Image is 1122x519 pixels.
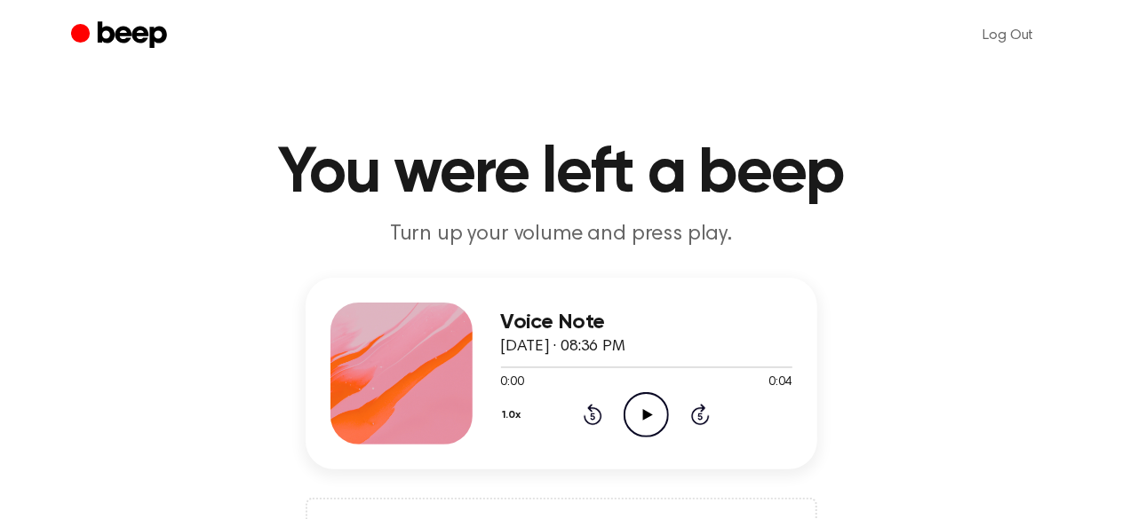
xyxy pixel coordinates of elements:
p: Turn up your volume and press play. [220,220,903,249]
span: [DATE] · 08:36 PM [501,339,625,355]
a: Log Out [966,14,1052,57]
a: Beep [71,19,171,53]
span: 0:04 [768,374,792,392]
span: 0:00 [501,374,524,392]
h3: Voice Note [501,311,792,334]
h1: You were left a beep [107,142,1016,206]
button: 1.0x [501,400,529,430]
